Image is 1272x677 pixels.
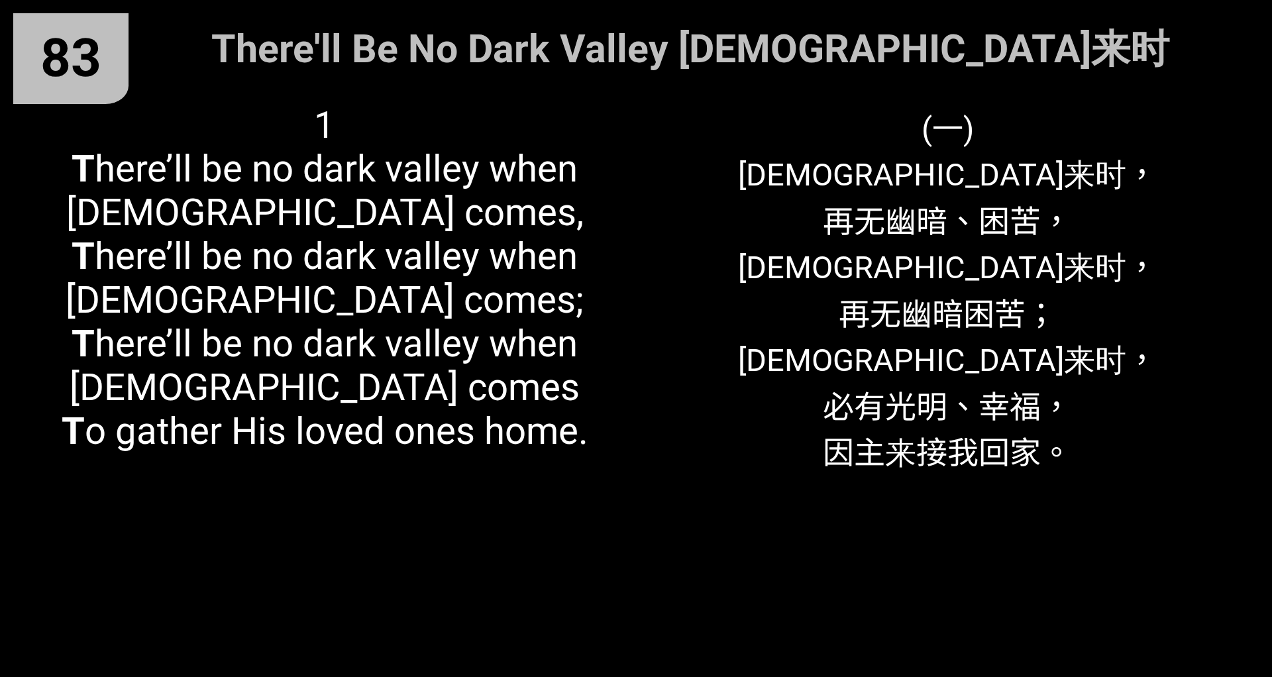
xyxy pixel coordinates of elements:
span: 83 [40,27,101,89]
div: (一) [DEMOGRAPHIC_DATA]来时， 再无幽暗、困苦， [DEMOGRAPHIC_DATA]来时， 再无幽暗困苦； [DEMOGRAPHIC_DATA]来时， 必有光明、幸福， 因... [636,90,1259,664]
span: There'll Be No Dark Valley [DEMOGRAPHIC_DATA]来时 [211,23,1169,76]
b: T [72,147,95,191]
div: 1 here’ll be no dark valley when [DEMOGRAPHIC_DATA] comes, here’ll be no dark valley when [DEMOGR... [13,90,636,664]
b: T [62,409,85,453]
b: T [72,322,95,366]
b: T [72,234,95,278]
